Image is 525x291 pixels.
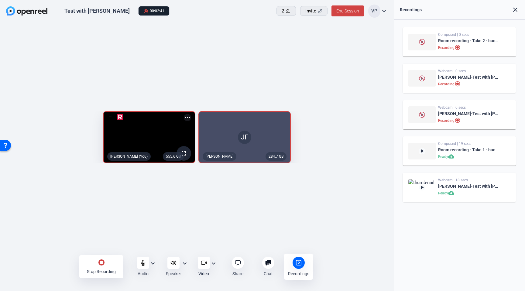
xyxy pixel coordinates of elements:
[438,44,500,52] div: Recording
[98,259,105,266] mat-icon: stop_circle
[438,74,500,81] div: [PERSON_NAME]-Test with [PERSON_NAME]-1754901761604-webcam
[264,271,273,277] div: Chat
[438,178,500,183] div: Webcam | 18 secs
[184,114,191,121] mat-icon: more_horiz
[438,69,500,74] div: Webcam | 0 secs
[107,152,151,161] div: [PERSON_NAME] (You)
[419,112,425,118] img: Preview is unavailable
[163,152,184,161] div: 555.6 GB
[180,150,187,157] mat-icon: fullscreen
[512,6,519,13] mat-icon: close
[181,260,188,267] mat-icon: expand_more
[210,260,217,267] mat-icon: expand_more
[455,44,462,52] mat-icon: radio_button_checked
[282,8,284,15] span: 2
[203,152,236,161] div: [PERSON_NAME]
[448,190,455,197] mat-icon: cloud_download
[408,70,436,87] img: thumb-nail
[455,117,462,125] mat-icon: radio_button_checked
[438,110,500,117] div: [PERSON_NAME]-Test with [PERSON_NAME]-1754901753932-webcam
[166,271,181,277] div: Speaker
[438,105,500,110] div: Webcam | 0 secs
[438,141,500,146] div: Composed | 19 secs
[288,271,309,277] div: Recordings
[117,114,123,120] img: logo
[408,106,436,123] img: thumb-nail
[276,6,296,16] button: 2
[149,260,156,267] mat-icon: expand_more
[419,184,425,190] mat-icon: play_arrow
[305,8,316,15] span: Invite
[408,143,436,159] img: thumb-nail
[198,271,209,277] div: Video
[438,190,500,197] div: Ready
[138,271,149,277] div: Audio
[336,9,359,13] span: End Session
[448,153,455,161] mat-icon: cloud_download
[64,7,130,15] div: Test with [PERSON_NAME]
[300,6,328,16] button: Invite
[408,34,436,50] img: thumb-nail
[455,81,462,88] mat-icon: radio_button_checked
[438,81,500,88] div: Recording
[232,271,243,277] div: Share
[238,131,251,144] div: JF
[438,37,500,44] div: Room recording - Take 2 - backup
[408,179,436,196] img: thumb-nail
[495,261,518,284] iframe: To enrich screen reader interactions, please activate Accessibility in Grammarly extension settings
[419,39,425,45] img: Preview is unavailable
[380,7,388,15] mat-icon: expand_more
[438,146,500,153] div: Room recording - Take 1 - backup
[438,153,500,161] div: Ready
[331,5,364,16] button: End Session
[438,183,500,190] div: [PERSON_NAME]-Test with [PERSON_NAME]-1754560676243-webcam
[368,5,380,18] div: VP
[438,117,500,125] div: Recording
[419,148,425,154] mat-icon: play_arrow
[6,6,47,15] img: OpenReel logo
[87,269,116,275] div: Stop Recording
[400,6,422,13] div: Recordings
[419,75,425,81] img: Preview is unavailable
[438,32,500,37] div: Composed | 0 secs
